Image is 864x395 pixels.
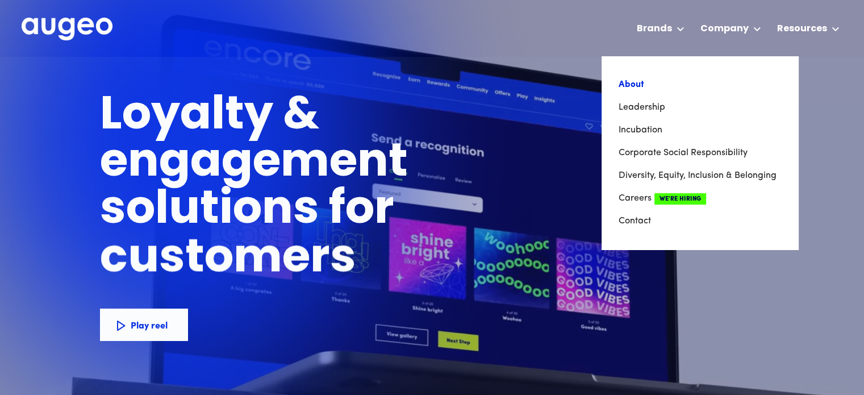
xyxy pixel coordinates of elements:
[602,56,798,250] nav: Company
[22,18,112,41] a: home
[619,119,781,142] a: Incubation
[619,73,781,96] a: About
[619,210,781,232] a: Contact
[654,193,706,205] span: We're Hiring
[619,164,781,187] a: Diversity, Equity, Inclusion & Belonging
[619,187,781,210] a: CareersWe're Hiring
[22,18,112,41] img: Augeo's full logo in white.
[619,96,781,119] a: Leadership
[637,22,672,36] div: Brands
[700,22,749,36] div: Company
[777,22,827,36] div: Resources
[619,142,781,164] a: Corporate Social Responsibility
